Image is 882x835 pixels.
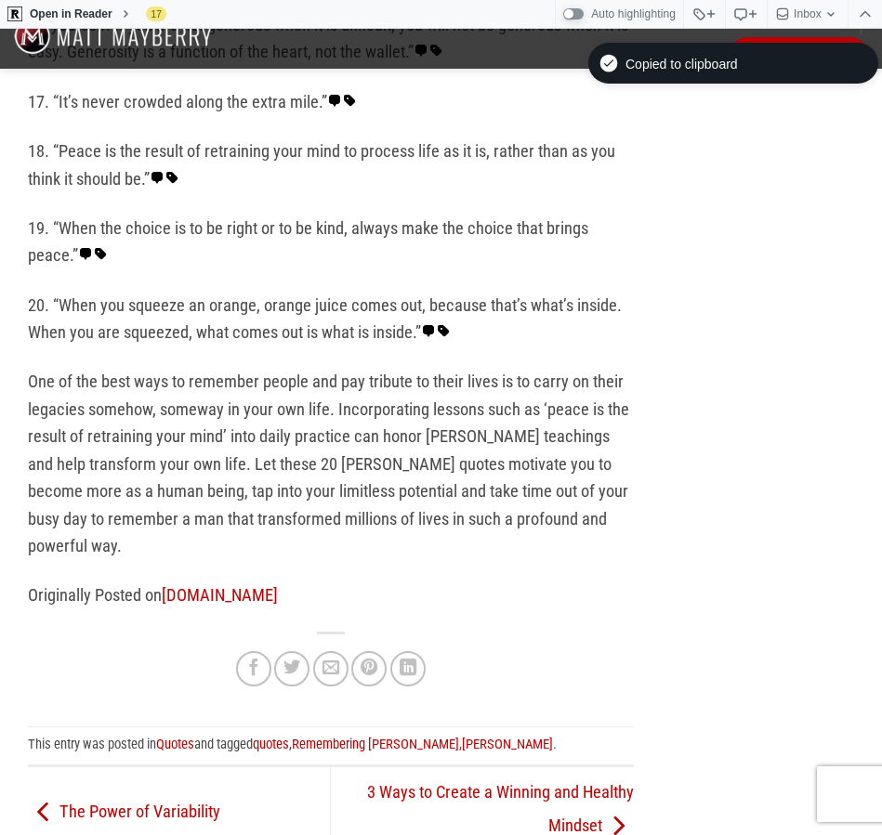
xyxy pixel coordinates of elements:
a: Book Matt Now [730,37,868,72]
rw-highlight: 20. “When you squeeze an orange, orange juice comes out, because that’s what’s inside. When you a... [28,295,622,342]
rw-highlight: 18. “Peace is the result of retraining your mind to process life as it is, rather than as you thi... [28,141,615,188]
a: [DOMAIN_NAME] [162,585,278,605]
footer: This entry was posted in and tagged , , . [28,726,634,766]
a: quotes [253,736,289,752]
rw-highlight: 19. “When the choice is to be right or to be kind, always make the choice that brings peace.” [28,218,588,265]
a: [PERSON_NAME] [462,736,553,752]
p: Originally Posted on [28,581,634,608]
a: Quotes [156,736,194,752]
a: Pin on Pinterest [351,651,387,686]
a: Remembering [PERSON_NAME] [292,736,459,752]
a: Email to a Friend [313,651,349,686]
a: Share on Facebook [236,651,271,686]
a: Share on LinkedIn [390,651,426,686]
a: The Power of Variability [28,802,220,821]
img: Matt Mayberry [14,4,212,69]
p: One of the best ways to remember people and pay tribute to their lives is to carry on their legac... [28,368,634,559]
a: Share on Twitter [274,651,309,686]
a: 3 Ways to Create a Winning and Healthy Mindset [367,782,634,834]
rw-highlight: 17. “It’s never crowded along the extra mile.” [28,92,357,111]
